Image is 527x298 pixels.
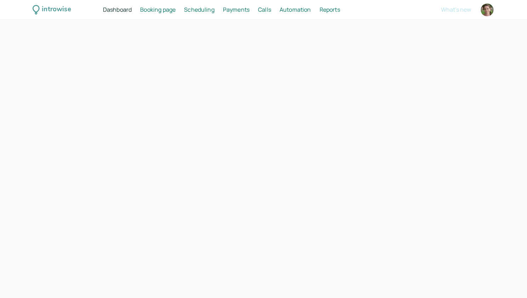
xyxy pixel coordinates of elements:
a: Reports [319,5,340,15]
a: Dashboard [103,5,132,15]
span: Payments [223,6,250,13]
a: Account [480,2,494,17]
a: introwise [33,4,71,15]
div: introwise [42,4,71,15]
a: Automation [280,5,311,15]
a: Payments [223,5,250,15]
span: Dashboard [103,6,132,13]
a: Calls [258,5,271,15]
span: Automation [280,6,311,13]
a: Booking page [140,5,176,15]
span: Booking page [140,6,176,13]
span: Reports [319,6,340,13]
span: What's new [441,6,471,13]
span: Calls [258,6,271,13]
iframe: Chat Widget [492,264,527,298]
a: Scheduling [184,5,214,15]
span: Scheduling [184,6,214,13]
